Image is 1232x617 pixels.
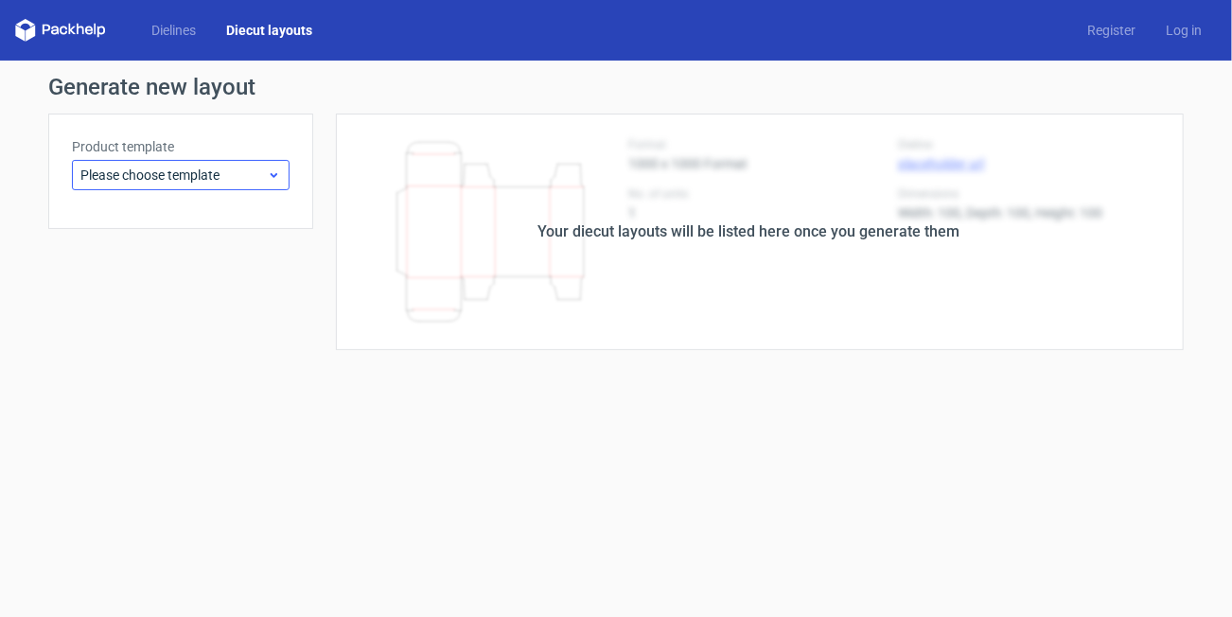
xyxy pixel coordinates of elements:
[136,21,211,40] a: Dielines
[1151,21,1217,40] a: Log in
[72,137,290,156] label: Product template
[537,220,959,243] div: Your diecut layouts will be listed here once you generate them
[48,76,1184,98] h1: Generate new layout
[80,166,267,185] span: Please choose template
[211,21,327,40] a: Diecut layouts
[1072,21,1151,40] a: Register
